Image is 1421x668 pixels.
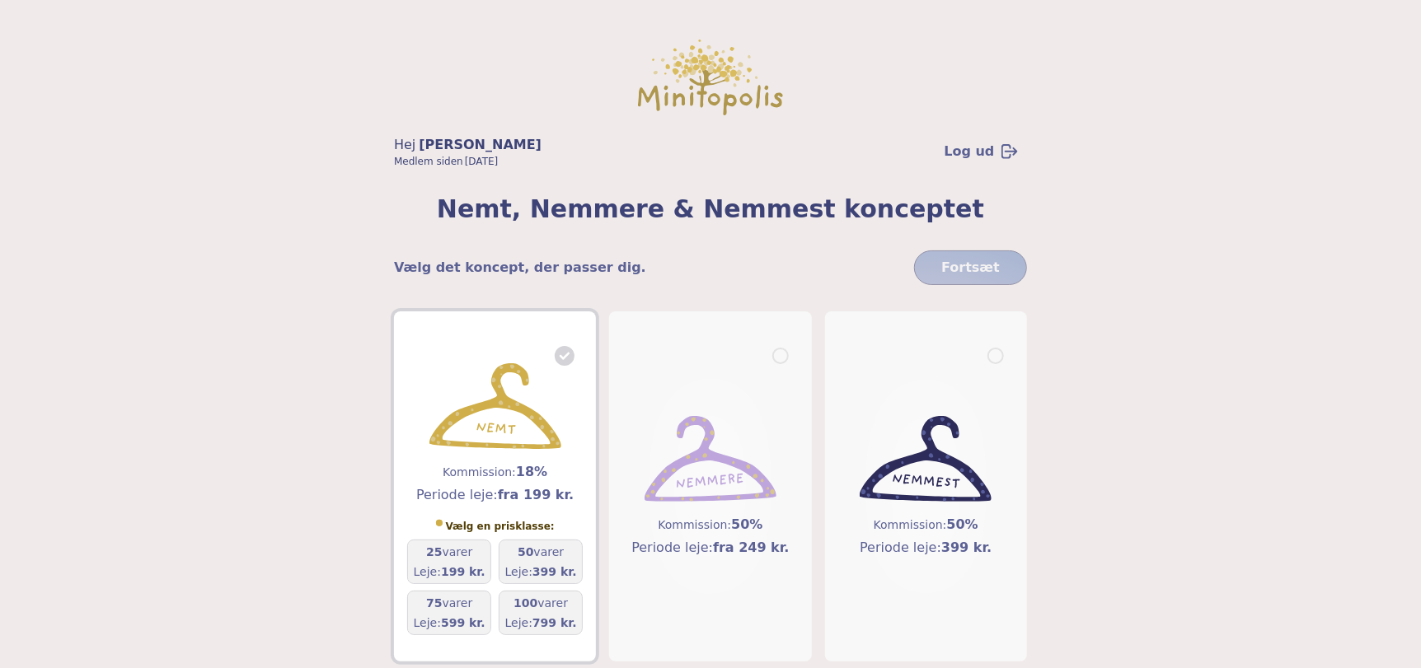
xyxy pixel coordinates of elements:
[945,142,995,161] span: Log ud
[416,485,574,505] h5: Periode leje:
[414,563,485,580] h5: Leje:
[860,515,992,535] h5: Kommission:
[498,487,574,502] span: fra 199 kr.
[514,596,537,610] span: 100
[631,515,789,535] h5: Kommission:
[860,538,992,558] h5: Periode leje:
[394,155,463,168] span: Medlem siden
[505,595,577,611] h5: varer
[505,544,577,560] h5: varer
[394,194,1027,224] span: Nemt, Nemmere & Nemmest konceptet
[505,563,577,580] h5: Leje:
[941,540,992,555] span: 399 kr.
[414,614,485,631] h5: Leje:
[426,545,442,558] span: 25
[532,616,577,629] span: 799 kr.
[426,596,442,610] span: 75
[631,538,789,558] h5: Periode leje:
[414,595,485,611] h5: varer
[914,250,1027,285] button: Fortsæt
[518,545,533,558] span: 50
[416,462,574,482] h5: Kommission:
[465,156,499,167] span: [DATE]
[441,616,485,629] span: 599 kr.
[441,565,485,578] span: 199 kr.
[414,544,485,560] h5: varer
[446,520,555,533] span: Vælg en prisklasse:
[941,258,1000,278] span: Fortsæt
[947,516,978,532] span: 50%
[419,137,542,152] span: [PERSON_NAME]
[394,258,646,278] h5: Vælg det koncept, der passer dig.
[731,516,762,532] span: 50%
[516,464,547,479] span: 18%
[936,136,1027,167] button: Log ud
[713,540,790,555] span: fra 249 kr.
[505,614,577,631] h5: Leje:
[394,135,415,155] span: Hej
[532,565,577,578] span: 399 kr.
